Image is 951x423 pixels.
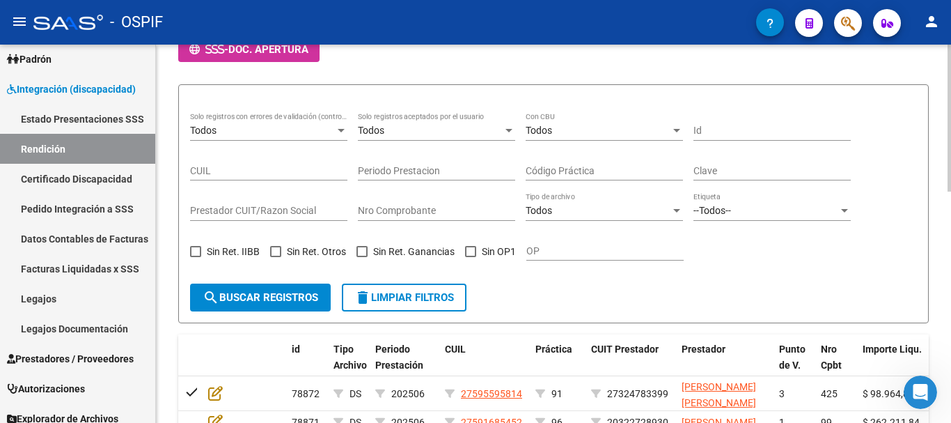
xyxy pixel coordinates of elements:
[526,205,552,216] span: Todos
[354,291,454,304] span: Limpiar filtros
[354,289,371,306] mat-icon: delete
[292,344,300,355] span: id
[342,284,466,312] button: Limpiar filtros
[11,13,28,30] mat-icon: menu
[287,243,346,260] span: Sin Ret. Otros
[391,388,425,399] span: 202506
[370,334,439,396] datatable-header-cell: Periodo Prestación
[863,388,914,399] span: $ 98.964,88
[439,334,530,396] datatable-header-cell: CUIL
[228,43,308,56] span: Doc. Apertura
[333,344,367,371] span: Tipo Archivo
[358,125,384,136] span: Todos
[445,344,466,355] span: CUIL
[110,7,163,38] span: - OSPIF
[591,344,659,355] span: CUIT Prestador
[693,205,731,216] span: --Todos--
[779,388,785,399] span: 3
[551,388,563,399] span: 91
[821,388,838,399] span: 425
[207,243,260,260] span: Sin Ret. IIBB
[286,334,328,396] datatable-header-cell: id
[190,284,331,312] button: Buscar registros
[530,334,585,396] datatable-header-cell: Práctica
[7,82,136,97] span: Integración (discapacidad)
[482,243,516,260] span: Sin OP1
[7,351,134,367] span: Prestadores / Proveedores
[526,125,552,136] span: Todos
[863,344,922,355] span: Importe Liqu.
[203,291,318,304] span: Buscar registros
[535,344,572,355] span: Práctica
[923,13,940,30] mat-icon: person
[815,334,857,396] datatable-header-cell: Nro Cpbt
[585,334,676,396] datatable-header-cell: CUIT Prestador
[375,344,423,371] span: Periodo Prestación
[189,43,228,56] span: -
[178,36,320,62] button: -Doc. Apertura
[7,381,85,397] span: Autorizaciones
[203,289,219,306] mat-icon: search
[682,381,756,408] span: [PERSON_NAME] [PERSON_NAME]
[779,344,805,371] span: Punto de V.
[676,334,773,396] datatable-header-cell: Prestador
[349,388,361,399] span: DS
[373,243,455,260] span: Sin Ret. Ganancias
[857,334,934,396] datatable-header-cell: Importe Liqu.
[328,334,370,396] datatable-header-cell: Tipo Archivo
[773,334,815,396] datatable-header-cell: Punto de V.
[821,344,842,371] span: Nro Cpbt
[904,376,937,409] iframe: Intercom live chat
[461,388,522,399] span: 27595595814
[7,52,52,67] span: Padrón
[184,383,201,400] mat-icon: check
[292,386,322,402] div: 78872
[682,344,725,355] span: Prestador
[607,388,668,399] span: 27324783399
[190,125,217,136] span: Todos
